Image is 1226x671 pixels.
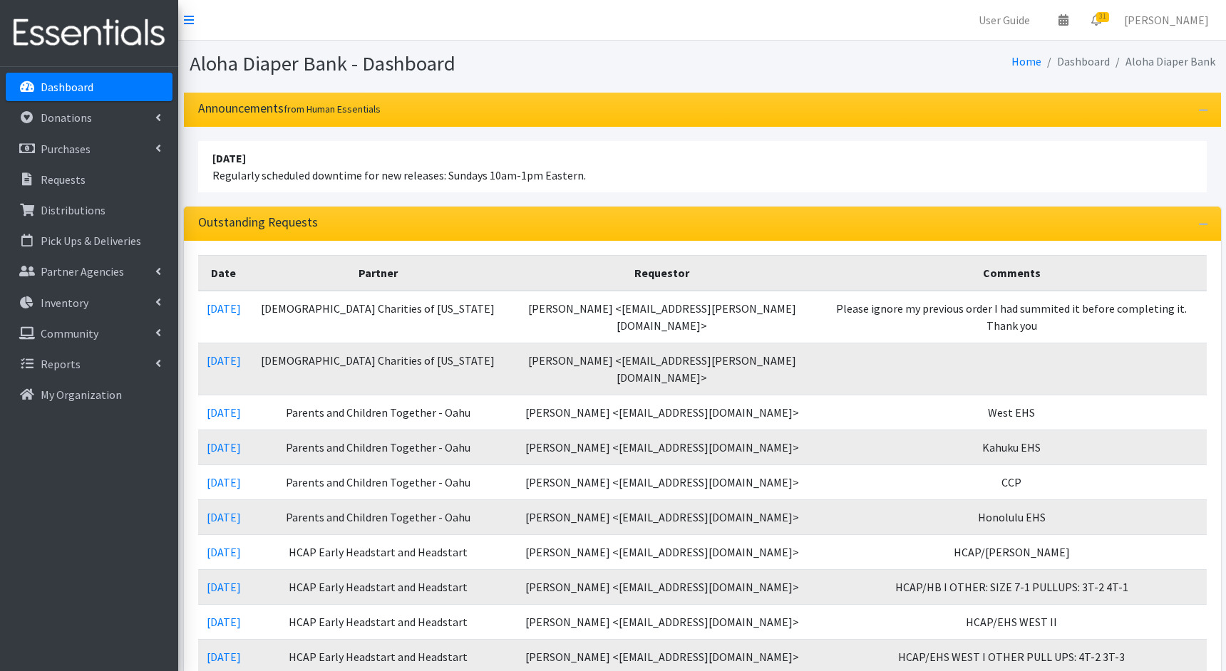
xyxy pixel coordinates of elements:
[6,227,172,255] a: Pick Ups & Deliveries
[41,203,105,217] p: Distributions
[284,103,381,115] small: from Human Essentials
[1096,12,1109,22] span: 31
[6,350,172,378] a: Reports
[817,569,1206,604] td: HCAP/HB I OTHER: SIZE 7-1 PULLUPS: 3T-2 4T-1
[817,291,1206,343] td: Please ignore my previous order I had summited it before completing it. Thank you
[249,464,508,499] td: Parents and Children Together - Oahu
[41,296,88,310] p: Inventory
[6,288,172,317] a: Inventory
[249,534,508,569] td: HCAP Early Headstart and Headstart
[249,569,508,604] td: HCAP Early Headstart and Headstart
[207,475,241,489] a: [DATE]
[1113,6,1220,34] a: [PERSON_NAME]
[6,319,172,348] a: Community
[6,165,172,194] a: Requests
[41,142,91,156] p: Purchases
[6,73,172,101] a: Dashboard
[967,6,1041,34] a: User Guide
[817,499,1206,534] td: Honolulu EHS
[41,110,92,125] p: Donations
[249,604,508,639] td: HCAP Early Headstart and Headstart
[41,80,93,94] p: Dashboard
[817,534,1206,569] td: HCAP/[PERSON_NAME]
[41,326,98,340] p: Community
[249,255,508,291] th: Partner
[41,172,86,187] p: Requests
[6,380,172,409] a: My Organization
[6,196,172,224] a: Distributions
[6,257,172,286] a: Partner Agencies
[817,430,1206,464] td: Kahuku EHS
[6,9,172,57] img: HumanEssentials
[1011,54,1041,68] a: Home
[6,103,172,132] a: Donations
[817,464,1206,499] td: CCP
[198,215,318,230] h3: Outstanding Requests
[6,135,172,163] a: Purchases
[198,141,1207,192] li: Regularly scheduled downtime for new releases: Sundays 10am-1pm Eastern.
[1110,51,1215,72] li: Aloha Diaper Bank
[249,499,508,534] td: Parents and Children Together - Oahu
[207,580,241,594] a: [DATE]
[507,255,817,291] th: Requestor
[41,387,122,402] p: My Organization
[207,650,241,664] a: [DATE]
[207,545,241,559] a: [DATE]
[507,534,817,569] td: [PERSON_NAME] <[EMAIL_ADDRESS][DOMAIN_NAME]>
[507,499,817,534] td: [PERSON_NAME] <[EMAIL_ADDRESS][DOMAIN_NAME]>
[207,301,241,316] a: [DATE]
[1041,51,1110,72] li: Dashboard
[207,615,241,629] a: [DATE]
[507,464,817,499] td: [PERSON_NAME] <[EMAIL_ADDRESS][DOMAIN_NAME]>
[41,234,141,248] p: Pick Ups & Deliveries
[198,101,381,116] h3: Announcements
[212,151,246,165] strong: [DATE]
[41,357,81,371] p: Reports
[207,510,241,524] a: [DATE]
[507,430,817,464] td: [PERSON_NAME] <[EMAIL_ADDRESS][DOMAIN_NAME]>
[249,430,508,464] td: Parents and Children Together - Oahu
[190,51,697,76] h1: Aloha Diaper Bank - Dashboard
[507,291,817,343] td: [PERSON_NAME] <[EMAIL_ADDRESS][PERSON_NAME][DOMAIN_NAME]>
[198,255,249,291] th: Date
[507,569,817,604] td: [PERSON_NAME] <[EMAIL_ADDRESS][DOMAIN_NAME]>
[507,604,817,639] td: [PERSON_NAME] <[EMAIL_ADDRESS][DOMAIN_NAME]>
[817,255,1206,291] th: Comments
[249,291,508,343] td: [DEMOGRAPHIC_DATA] Charities of [US_STATE]
[207,405,241,420] a: [DATE]
[207,353,241,368] a: [DATE]
[207,440,241,454] a: [DATE]
[1080,6,1113,34] a: 31
[817,395,1206,430] td: West EHS
[41,264,124,279] p: Partner Agencies
[249,395,508,430] td: Parents and Children Together - Oahu
[817,604,1206,639] td: HCAP/EHS WEST II
[249,343,508,395] td: [DEMOGRAPHIC_DATA] Charities of [US_STATE]
[507,343,817,395] td: [PERSON_NAME] <[EMAIL_ADDRESS][PERSON_NAME][DOMAIN_NAME]>
[507,395,817,430] td: [PERSON_NAME] <[EMAIL_ADDRESS][DOMAIN_NAME]>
